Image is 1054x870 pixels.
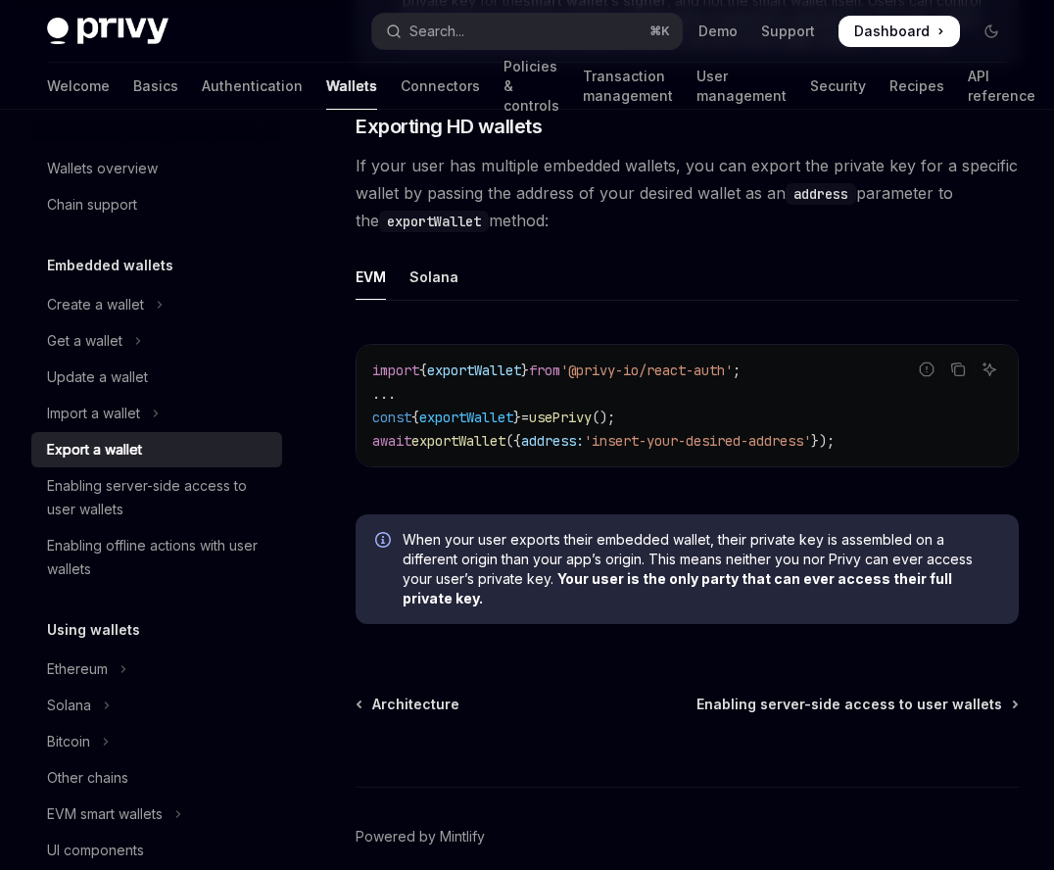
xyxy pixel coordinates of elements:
span: 'insert-your-desired-address' [584,432,811,450]
a: Recipes [889,63,944,110]
span: exportWallet [419,409,513,426]
span: ⌘ K [649,24,670,39]
button: Toggle Bitcoin section [31,724,282,759]
h5: Using wallets [47,618,140,642]
a: Connectors [401,63,480,110]
img: dark logo [47,18,168,45]
a: Other chains [31,760,282,796]
button: Report incorrect code [914,357,939,382]
code: address [786,183,856,205]
span: (); [592,409,615,426]
div: Export a wallet [47,438,142,461]
button: Toggle Get a wallet section [31,323,282,359]
div: EVM smart wallets [47,802,163,826]
a: Wallets overview [31,151,282,186]
a: Security [810,63,866,110]
span: }); [811,432,835,450]
a: Architecture [358,695,459,714]
b: Your user is the only party that can ever access their full private key. [403,570,952,606]
div: Bitcoin [47,730,90,753]
button: Toggle Ethereum section [31,652,282,687]
a: Welcome [47,63,110,110]
a: User management [696,63,787,110]
span: ({ [505,432,521,450]
a: Authentication [202,63,303,110]
svg: Info [375,532,395,552]
a: Transaction management [583,63,673,110]
a: Support [761,22,815,41]
div: UI components [47,839,144,862]
button: Toggle Create a wallet section [31,287,282,322]
div: Create a wallet [47,293,144,316]
div: Ethereum [47,657,108,681]
div: Chain support [47,193,137,217]
span: { [411,409,419,426]
button: Toggle Import a wallet section [31,396,282,431]
div: Import a wallet [47,402,140,425]
a: Basics [133,63,178,110]
a: Wallets [326,63,377,110]
span: Dashboard [854,22,930,41]
span: import [372,362,419,379]
span: ... [372,385,396,403]
h5: Embedded wallets [47,254,173,277]
div: Solana [47,694,91,717]
div: Get a wallet [47,329,122,353]
span: Exporting HD wallets [356,113,542,140]
button: Toggle dark mode [976,16,1007,47]
div: Enabling server-side access to user wallets [47,474,270,521]
a: Export a wallet [31,432,282,467]
span: = [521,409,529,426]
span: } [513,409,521,426]
a: Powered by Mintlify [356,827,485,846]
code: exportWallet [379,211,489,232]
button: Open search [372,14,682,49]
a: Enabling offline actions with user wallets [31,528,282,587]
a: Enabling server-side access to user wallets [696,695,1017,714]
div: Wallets overview [47,157,158,180]
button: Toggle Solana section [31,688,282,723]
span: address: [521,432,584,450]
div: Other chains [47,766,128,790]
span: exportWallet [427,362,521,379]
span: { [419,362,427,379]
span: If your user has multiple embedded wallets, you can export the private key for a specific wallet ... [356,152,1019,234]
a: Dashboard [838,16,960,47]
a: UI components [31,833,282,868]
span: } [521,362,529,379]
a: Chain support [31,187,282,222]
button: Copy the contents from the code block [945,357,971,382]
a: API reference [968,63,1035,110]
div: Solana [409,254,458,300]
div: Update a wallet [47,365,148,389]
span: ; [733,362,741,379]
span: Architecture [372,695,459,714]
span: from [529,362,560,379]
span: Enabling server-side access to user wallets [696,695,1002,714]
span: const [372,409,411,426]
a: Enabling server-side access to user wallets [31,468,282,527]
div: EVM [356,254,386,300]
div: Enabling offline actions with user wallets [47,534,270,581]
button: Ask AI [977,357,1002,382]
span: '@privy-io/react-auth' [560,362,733,379]
a: Update a wallet [31,360,282,395]
span: When your user exports their embedded wallet, their private key is assembled on a different origi... [403,530,999,608]
span: exportWallet [411,432,505,450]
button: Toggle EVM smart wallets section [31,797,282,832]
span: usePrivy [529,409,592,426]
span: await [372,432,411,450]
a: Demo [698,22,738,41]
div: Search... [409,20,464,43]
a: Policies & controls [503,63,559,110]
